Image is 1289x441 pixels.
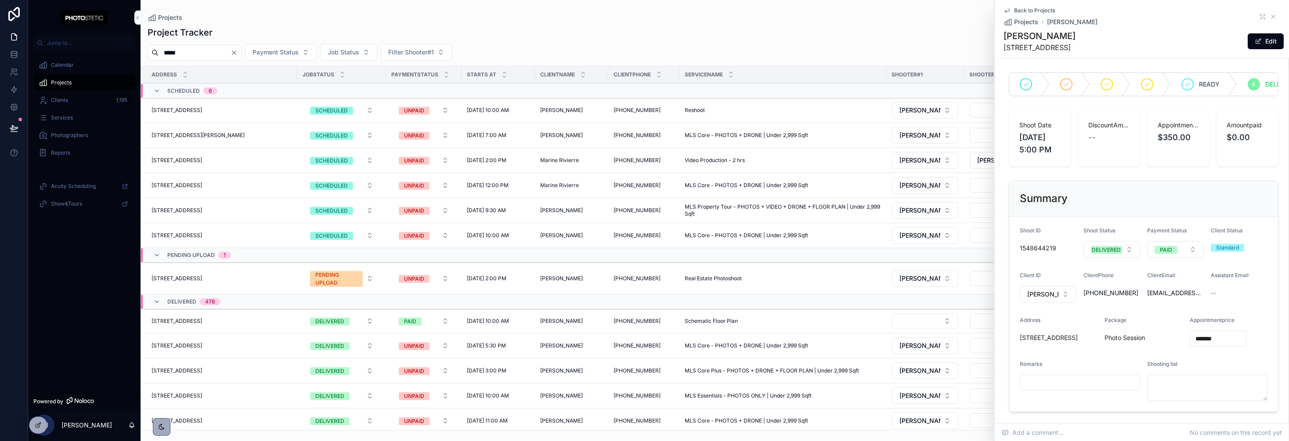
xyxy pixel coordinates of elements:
[685,182,881,189] a: MLS Core - PHOTOS + DRONE | Under 2,999 Sqft
[892,270,958,287] button: Select Button
[51,97,68,104] span: Clients
[315,271,357,287] div: PENDING UPLOAD
[152,318,292,325] a: [STREET_ADDRESS]
[388,48,434,57] span: Filter Shooter#1
[540,367,583,374] span: [PERSON_NAME]
[392,271,456,286] button: Select Button
[158,13,182,22] span: Projects
[51,114,73,121] span: Services
[28,393,141,409] a: Powered by
[152,207,202,214] span: [STREET_ADDRESS]
[1019,121,1061,130] span: Shoot Date
[614,275,674,282] a: [PHONE_NUMBER]
[899,341,940,350] span: [PERSON_NAME]
[152,157,202,164] span: [STREET_ADDRESS]
[392,152,456,168] button: Select Button
[391,227,456,244] a: Select Button
[392,202,456,218] button: Select Button
[152,182,202,189] span: [STREET_ADDRESS]
[892,177,959,194] a: Select Button
[614,342,674,349] a: [PHONE_NUMBER]
[33,398,63,405] span: Powered by
[1083,241,1140,258] button: Select Button
[467,107,509,114] span: [DATE] 10:00 AM
[404,232,424,240] div: UNPAID
[969,413,1043,429] a: Select Button
[614,232,674,239] a: [PHONE_NUMBER]
[320,44,377,61] button: Select Button
[685,203,881,217] span: MLS Property Tour - PHOTOS + VIDEO + DRONE + FLOOR PLAN | Under 2,999 Sqft
[892,314,958,329] button: Select Button
[303,412,381,429] a: Select Button
[328,48,359,57] span: Job Status
[685,342,881,349] a: MLS Core - PHOTOS + DRONE | Under 2,999 Sqft
[969,313,1043,329] a: Select Button
[970,363,1043,378] button: Select Button
[253,48,299,57] span: Payment Status
[970,271,1043,286] button: Select Button
[167,88,200,95] span: SCHEDULED
[391,102,456,119] a: Select Button
[892,387,958,404] button: Select Button
[391,337,456,354] a: Select Button
[1199,80,1220,89] span: READY
[303,363,380,379] button: Select Button
[685,107,705,114] span: Reshoot
[970,338,1043,353] button: Select Button
[899,156,940,165] span: [PERSON_NAME]
[152,342,292,349] a: [STREET_ADDRESS]
[970,413,1043,428] button: Select Button
[540,318,603,325] a: [PERSON_NAME]
[467,367,530,374] a: [DATE] 3:00 PM
[404,107,424,115] div: UNPAID
[47,40,110,47] span: Jump to...
[1083,289,1138,297] a: [PHONE_NUMBER]
[614,318,661,325] a: [PHONE_NUMBER]
[152,232,292,239] a: [STREET_ADDRESS]
[303,152,380,168] button: Select Button
[152,207,292,214] a: [STREET_ADDRESS]
[899,391,940,400] span: [PERSON_NAME]
[33,92,135,108] a: Clients1,195
[51,132,88,139] span: Photographers
[392,413,456,429] button: Select Button
[970,103,1043,118] button: Select Button
[685,275,881,282] a: Real Estate Photoshoot
[467,342,506,349] span: [DATE] 5:30 PM
[969,177,1043,193] a: Select Button
[391,177,456,194] a: Select Button
[969,127,1043,143] a: Select Button
[152,392,202,399] span: [STREET_ADDRESS]
[303,202,380,218] button: Select Button
[892,387,959,405] a: Select Button
[1014,18,1038,26] span: Projects
[540,232,603,239] a: [PERSON_NAME]
[540,367,603,374] a: [PERSON_NAME]
[969,152,1043,169] a: Select Button
[303,177,381,194] a: Select Button
[392,338,456,354] button: Select Button
[540,318,583,325] span: [PERSON_NAME]
[892,101,959,119] a: Select Button
[152,392,292,399] a: [STREET_ADDRESS]
[404,367,424,375] div: UNPAID
[152,107,292,114] a: [STREET_ADDRESS]
[685,342,808,349] span: MLS Core - PHOTOS + DRONE | Under 2,999 Sqft
[969,363,1043,379] a: Select Button
[892,337,958,354] button: Select Button
[303,266,381,291] a: Select Button
[892,177,958,194] button: Select Button
[391,152,456,169] a: Select Button
[685,367,859,374] span: MLS Core Plus - PHOTOS + DRONE + FLOOR PLAN | Under 2,999 Sqft
[1004,18,1038,26] a: Projects
[614,207,661,214] a: [PHONE_NUMBER]
[404,275,424,283] div: UNPAID
[391,127,456,144] a: Select Button
[540,182,603,189] a: Marine Rivierre
[391,202,456,219] a: Select Button
[467,318,530,325] a: [DATE] 10:00 AM
[614,182,674,189] a: [PHONE_NUMBER]
[1027,290,1058,299] span: [PERSON_NAME]
[1014,7,1055,14] span: Back to Projects
[392,388,456,404] button: Select Button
